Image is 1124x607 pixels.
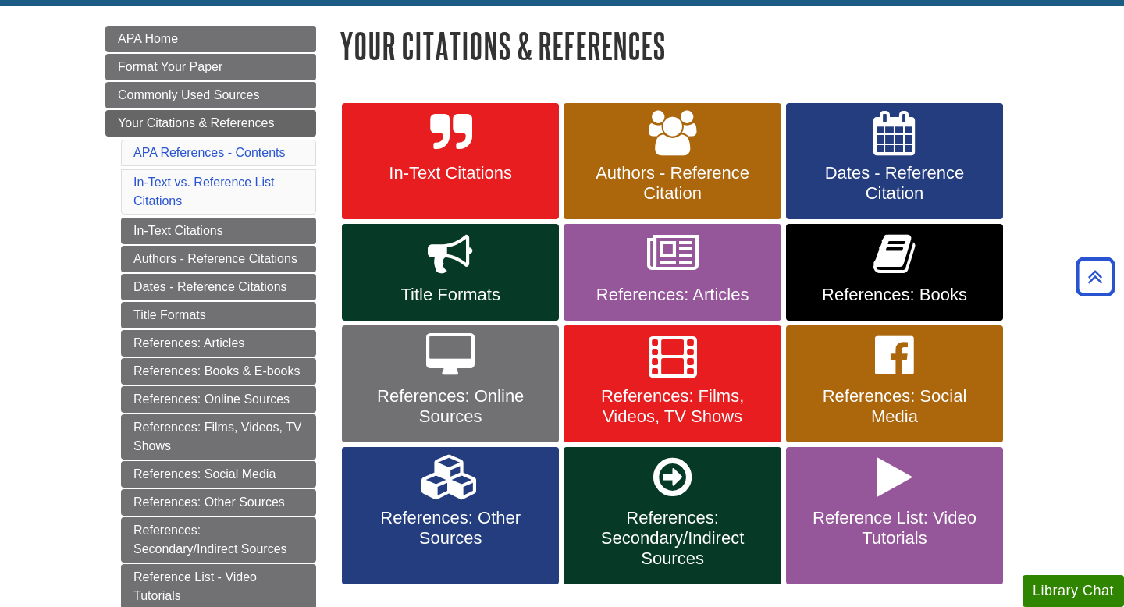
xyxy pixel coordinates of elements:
[342,447,559,584] a: References: Other Sources
[564,325,781,442] a: References: Films, Videos, TV Shows
[798,386,991,427] span: References: Social Media
[133,176,275,208] a: In-Text vs. Reference List Citations
[342,325,559,442] a: References: Online Sources
[121,218,316,244] a: In-Text Citations
[121,461,316,488] a: References: Social Media
[575,508,769,569] span: References: Secondary/Indirect Sources
[340,26,1019,66] h1: Your Citations & References
[105,26,316,52] a: APA Home
[786,103,1003,220] a: Dates - Reference Citation
[121,386,316,413] a: References: Online Sources
[1023,575,1124,607] button: Library Chat
[798,508,991,548] span: Reference List: Video Tutorials
[798,285,991,305] span: References: Books
[354,285,547,305] span: Title Formats
[133,146,285,159] a: APA References - Contents
[1070,266,1120,287] a: Back to Top
[354,163,547,183] span: In-Text Citations
[121,489,316,516] a: References: Other Sources
[118,116,274,130] span: Your Citations & References
[121,274,316,300] a: Dates - Reference Citations
[105,54,316,80] a: Format Your Paper
[575,285,769,305] span: References: Articles
[121,246,316,272] a: Authors - Reference Citations
[786,447,1003,584] a: Reference List: Video Tutorials
[121,517,316,563] a: References: Secondary/Indirect Sources
[342,224,559,321] a: Title Formats
[121,330,316,357] a: References: Articles
[354,508,547,548] span: References: Other Sources
[121,302,316,328] a: Title Formats
[105,110,316,137] a: Your Citations & References
[575,163,769,204] span: Authors - Reference Citation
[564,103,781,220] a: Authors - Reference Citation
[564,447,781,584] a: References: Secondary/Indirect Sources
[786,325,1003,442] a: References: Social Media
[575,386,769,427] span: References: Films, Videos, TV Shows
[118,32,178,45] span: APA Home
[118,88,259,101] span: Commonly Used Sources
[798,163,991,204] span: Dates - Reference Citation
[105,82,316,108] a: Commonly Used Sources
[121,414,316,460] a: References: Films, Videos, TV Shows
[786,224,1003,321] a: References: Books
[342,103,559,220] a: In-Text Citations
[118,60,222,73] span: Format Your Paper
[354,386,547,427] span: References: Online Sources
[564,224,781,321] a: References: Articles
[121,358,316,385] a: References: Books & E-books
